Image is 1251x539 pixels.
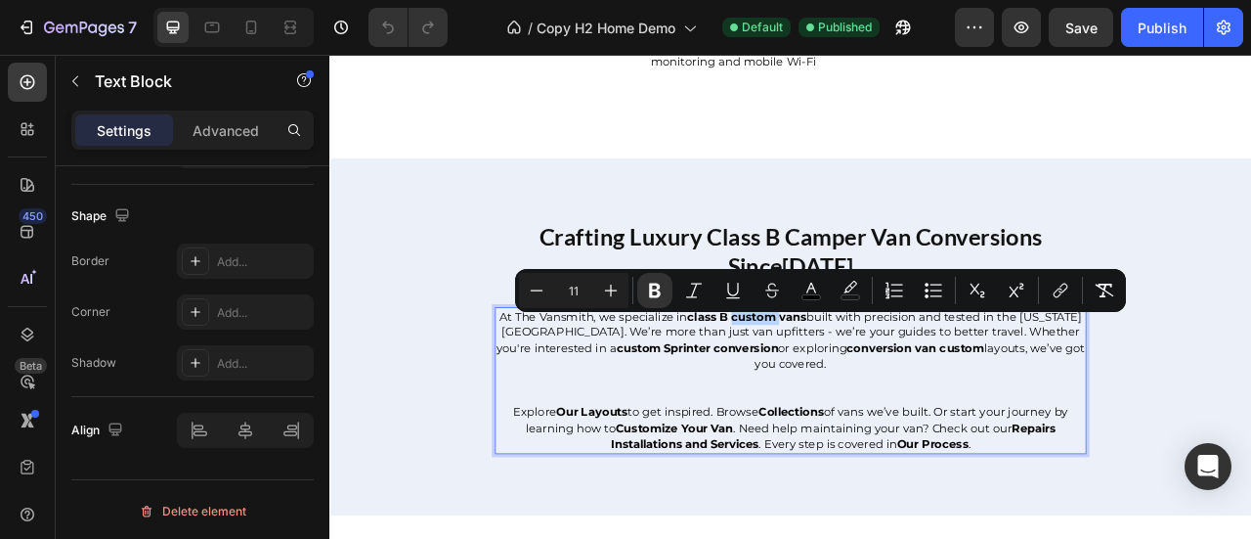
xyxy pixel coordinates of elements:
[329,55,1251,539] iframe: Design area
[1049,8,1113,47] button: Save
[742,19,783,36] span: Default
[217,355,309,373] div: Add...
[71,354,116,372] div: Shadow
[1138,18,1186,38] div: Publish
[19,208,47,224] div: 450
[95,69,261,93] p: Text Block
[528,18,533,38] span: /
[71,252,109,270] div: Border
[545,445,628,463] strong: Collections
[71,496,314,527] button: Delete element
[15,358,47,374] div: Beta
[217,304,309,322] div: Add...
[212,324,958,382] span: built with precision and tested in the [US_STATE][GEOGRAPHIC_DATA]. We’re more than just van upfi...
[722,486,813,504] strong: Our Process
[71,203,134,230] div: Shape
[139,500,246,523] div: Delete element
[722,485,813,504] a: Our Process
[379,445,545,463] span: to get inspired. Browse
[97,120,151,141] p: Settings
[365,363,571,382] a: custom Sprinter conversion
[210,321,963,508] div: Rich Text Editor. Editing area: main
[365,364,571,382] strong: custom Sprinter conversion
[128,16,137,39] p: 7
[8,8,146,47] button: 7
[818,19,872,36] span: Published
[571,364,658,382] span: or exploring
[545,444,628,463] a: Collections
[364,466,513,483] strong: Customize Your Van
[71,303,110,321] div: Corner
[71,418,127,444] div: Align
[217,253,309,271] div: Add...
[288,444,379,463] a: Our Layouts
[1121,8,1203,47] button: Publish
[658,363,833,382] a: conversion van custom
[234,445,288,463] span: Explore
[515,269,1126,312] div: Editor contextual toolbar
[658,364,833,382] strong: conversion van custom
[546,486,722,504] span: . Every step is covered in
[364,465,513,483] a: Customize Your Van
[513,466,868,483] span: . Need help maintaining your van? Check out our
[210,209,963,290] h3: Crafting Luxury Class B Camper Van Conversions Since[DATE]
[193,120,259,141] p: Advanced
[455,323,607,341] a: class B custom vans
[1185,443,1231,490] div: Open Intercom Messenger
[813,486,816,504] span: .
[1065,20,1098,36] span: Save
[368,8,448,47] div: Undo/Redo
[288,445,379,463] strong: Our Layouts
[358,465,925,504] a: Repairs Installations and Services
[537,18,675,38] span: Copy H2 Home Demo
[216,324,455,341] span: At The Vansmith, we specialize in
